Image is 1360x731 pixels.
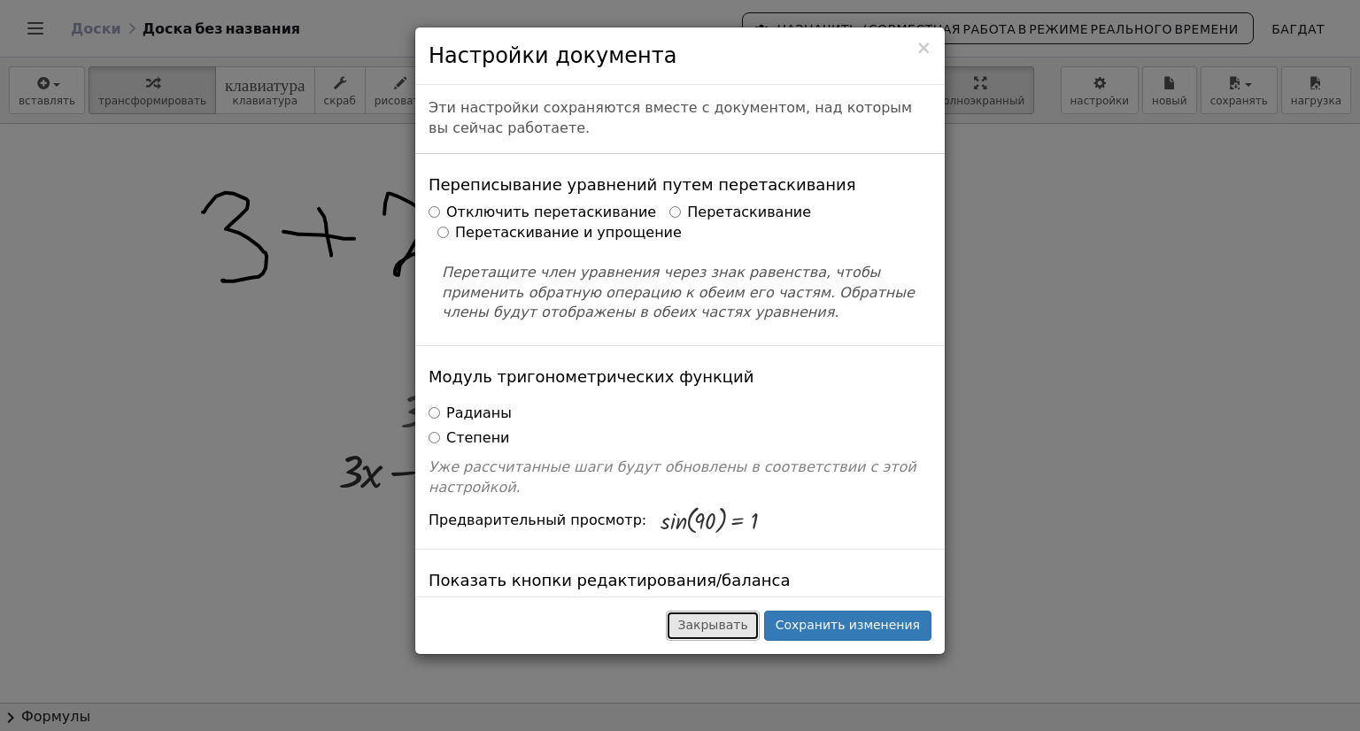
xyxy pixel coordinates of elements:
[446,204,656,220] font: Отключить перетаскивание
[666,611,759,641] button: Закрывать
[429,512,646,528] font: Предварительный просмотр:
[446,404,512,421] font: Радианы
[429,175,856,194] font: Переписывание уравнений путем перетаскивания
[677,618,747,632] font: Закрывать
[455,224,682,241] font: Перетаскивание и упрощение
[687,204,811,220] font: Перетаскивание
[429,43,676,68] font: Настройки документа
[776,618,920,632] font: Сохранить изменения
[916,39,931,58] button: Закрывать
[429,206,440,218] input: Отключить перетаскивание
[442,264,915,321] font: Перетащите член уравнения через знак равенства, чтобы применить обратную операцию к обеим его час...
[764,611,931,641] button: Сохранить изменения
[429,571,790,589] font: Показать кнопки редактирования/баланса
[446,429,510,446] font: Степени
[429,458,916,496] font: Уже рассчитанные шаги будут обновлены в соответствии с этой настройкой.
[429,407,440,419] input: Радианы
[437,227,449,238] input: Перетаскивание и упрощение
[429,99,912,136] font: Эти настройки сохраняются вместе с документом, над которым вы сейчас работаете.
[669,206,681,218] input: Перетаскивание
[429,432,440,443] input: Степени
[429,367,753,386] font: Модуль тригонометрических функций
[916,37,931,58] font: ×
